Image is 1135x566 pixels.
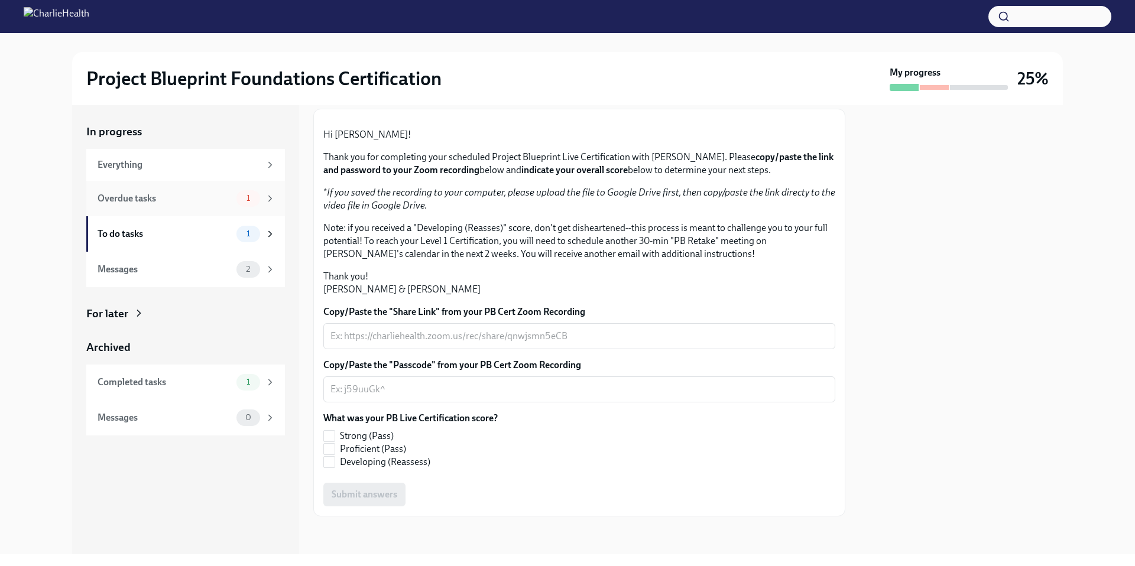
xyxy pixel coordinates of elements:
[323,305,835,318] label: Copy/Paste the "Share Link" from your PB Cert Zoom Recording
[323,187,835,211] em: If you saved the recording to your computer, please upload the file to Google Drive first, then c...
[239,194,257,203] span: 1
[98,158,260,171] div: Everything
[86,124,285,139] a: In progress
[1017,68,1049,89] h3: 25%
[86,306,285,321] a: For later
[521,164,628,175] strong: indicate your overall score
[98,192,232,205] div: Overdue tasks
[98,227,232,240] div: To do tasks
[98,411,232,424] div: Messages
[323,222,835,261] p: Note: if you received a "Developing (Reasses)" score, don't get disheartened--this process is mea...
[86,216,285,252] a: To do tasks1
[239,265,257,274] span: 2
[86,181,285,216] a: Overdue tasks1
[86,365,285,400] a: Completed tasks1
[98,263,232,276] div: Messages
[86,252,285,287] a: Messages2
[239,229,257,238] span: 1
[340,430,394,443] span: Strong (Pass)
[86,67,442,90] h2: Project Blueprint Foundations Certification
[24,7,89,26] img: CharlieHealth
[86,340,285,355] a: Archived
[86,306,128,321] div: For later
[98,376,232,389] div: Completed tasks
[239,378,257,386] span: 1
[86,149,285,181] a: Everything
[323,270,835,296] p: Thank you! [PERSON_NAME] & [PERSON_NAME]
[340,456,430,469] span: Developing (Reassess)
[238,413,258,422] span: 0
[890,66,941,79] strong: My progress
[86,400,285,435] a: Messages0
[323,128,835,141] p: Hi [PERSON_NAME]!
[323,151,835,177] p: Thank you for completing your scheduled Project Blueprint Live Certification with [PERSON_NAME]. ...
[340,443,406,456] span: Proficient (Pass)
[323,412,498,425] label: What was your PB Live Certification score?
[323,359,835,372] label: Copy/Paste the "Passcode" from your PB Cert Zoom Recording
